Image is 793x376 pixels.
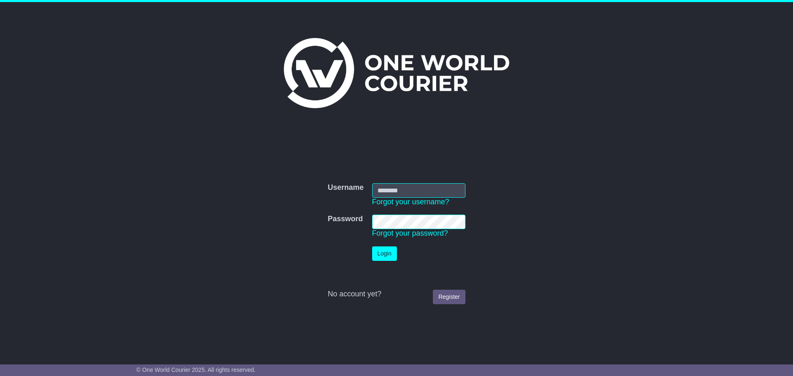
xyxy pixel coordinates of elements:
span: © One World Courier 2025. All rights reserved. [136,367,256,373]
a: Forgot your password? [372,229,448,237]
a: Register [433,290,465,304]
div: No account yet? [328,290,465,299]
button: Login [372,246,397,261]
img: One World [284,38,509,108]
label: Username [328,183,363,192]
a: Forgot your username? [372,198,449,206]
label: Password [328,215,363,224]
